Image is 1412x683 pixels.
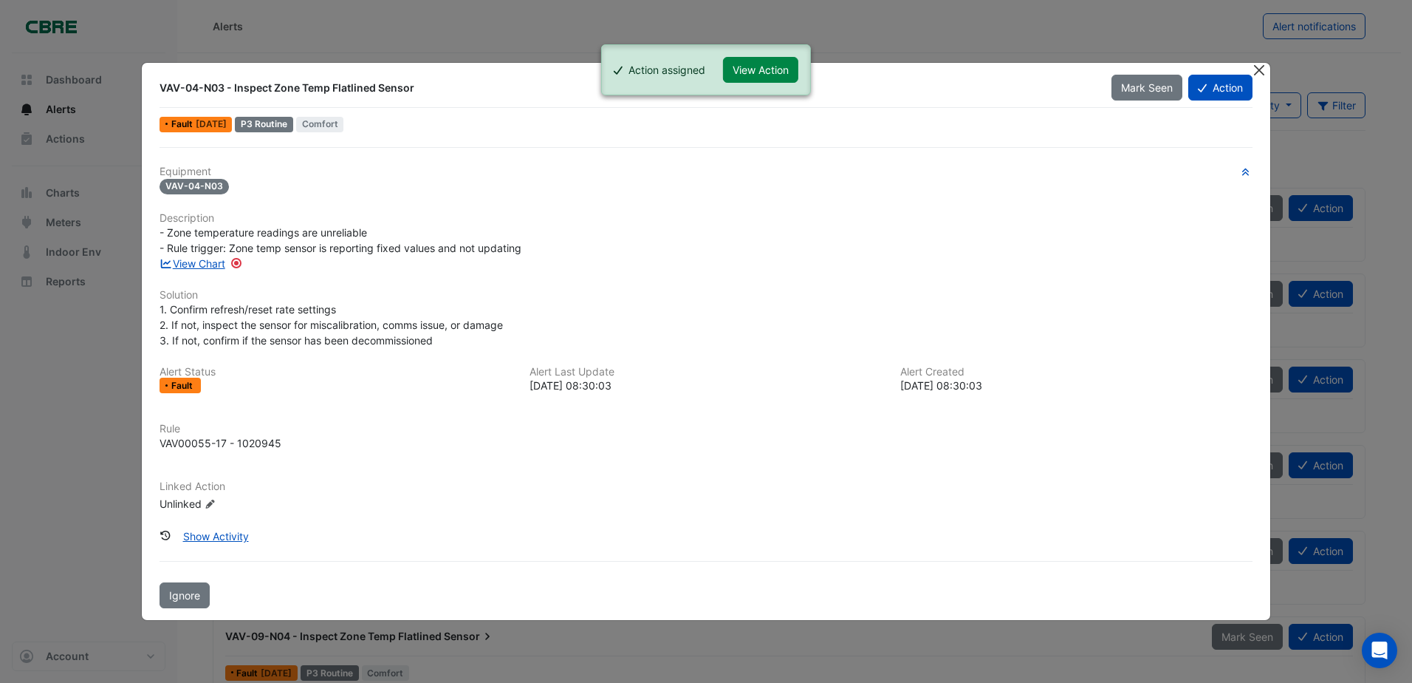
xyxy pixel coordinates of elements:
[171,120,196,129] span: Fault
[205,499,216,510] fa-icon: Edit Linked Action
[160,303,503,347] span: 1. Confirm refresh/reset rate settings 2. If not, inspect the sensor for miscalibration, comms is...
[900,378,1252,393] div: [DATE] 08:30:03
[1362,633,1397,668] div: Open Intercom Messenger
[529,378,882,393] div: [DATE] 08:30:03
[160,435,281,451] div: VAV00055-17 - 1020945
[160,179,229,194] span: VAV-04-N03
[160,81,1093,95] div: VAV-04-N03 - Inspect Zone Temp Flatlined Sensor
[160,257,225,270] a: View Chart
[196,118,227,129] span: Thu 25-Sep-2025 08:30 AEST
[169,589,200,602] span: Ignore
[230,256,243,270] div: Tooltip anchor
[171,381,196,390] span: Fault
[160,582,210,608] button: Ignore
[235,117,293,132] div: P3 Routine
[529,366,882,378] h6: Alert Last Update
[160,423,1252,435] h6: Rule
[160,166,1252,178] h6: Equipment
[160,226,521,254] span: - Zone temperature readings are unreliable - Rule trigger: Zone temp sensor is reporting fixed va...
[1188,75,1252,101] button: Action
[160,480,1252,493] h6: Linked Action
[723,57,798,83] button: View Action
[900,366,1252,378] h6: Alert Created
[160,289,1252,302] h6: Solution
[1121,81,1173,94] span: Mark Seen
[160,496,337,512] div: Unlinked
[628,62,705,78] div: Action assigned
[160,212,1252,225] h6: Description
[1111,75,1182,101] button: Mark Seen
[160,366,512,378] h6: Alert Status
[296,117,344,132] span: Comfort
[174,523,258,549] button: Show Activity
[1252,63,1267,78] button: Close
